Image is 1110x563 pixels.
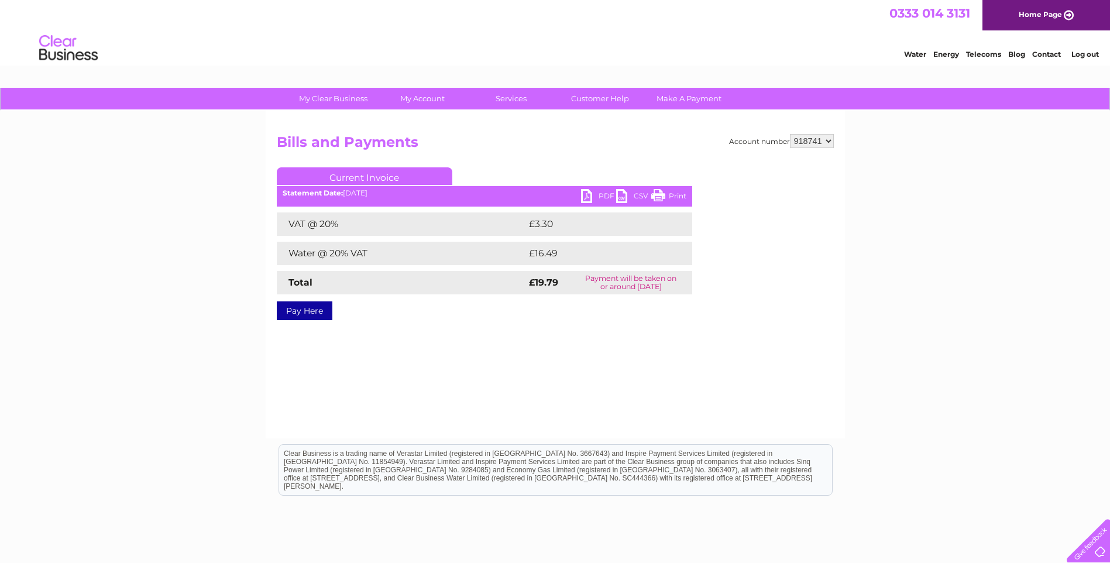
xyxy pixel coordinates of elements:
[616,189,651,206] a: CSV
[904,50,926,59] a: Water
[277,242,526,265] td: Water @ 20% VAT
[277,134,834,156] h2: Bills and Payments
[552,88,648,109] a: Customer Help
[526,212,665,236] td: £3.30
[277,301,332,320] a: Pay Here
[277,189,692,197] div: [DATE]
[288,277,312,288] strong: Total
[374,88,470,109] a: My Account
[277,167,452,185] a: Current Invoice
[279,6,832,57] div: Clear Business is a trading name of Verastar Limited (registered in [GEOGRAPHIC_DATA] No. 3667643...
[966,50,1001,59] a: Telecoms
[1008,50,1025,59] a: Blog
[463,88,559,109] a: Services
[529,277,558,288] strong: £19.79
[526,242,668,265] td: £16.49
[641,88,737,109] a: Make A Payment
[570,271,692,294] td: Payment will be taken on or around [DATE]
[581,189,616,206] a: PDF
[285,88,382,109] a: My Clear Business
[729,134,834,148] div: Account number
[277,212,526,236] td: VAT @ 20%
[889,6,970,20] a: 0333 014 3131
[1071,50,1099,59] a: Log out
[283,188,343,197] b: Statement Date:
[1032,50,1061,59] a: Contact
[933,50,959,59] a: Energy
[651,189,686,206] a: Print
[39,30,98,66] img: logo.png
